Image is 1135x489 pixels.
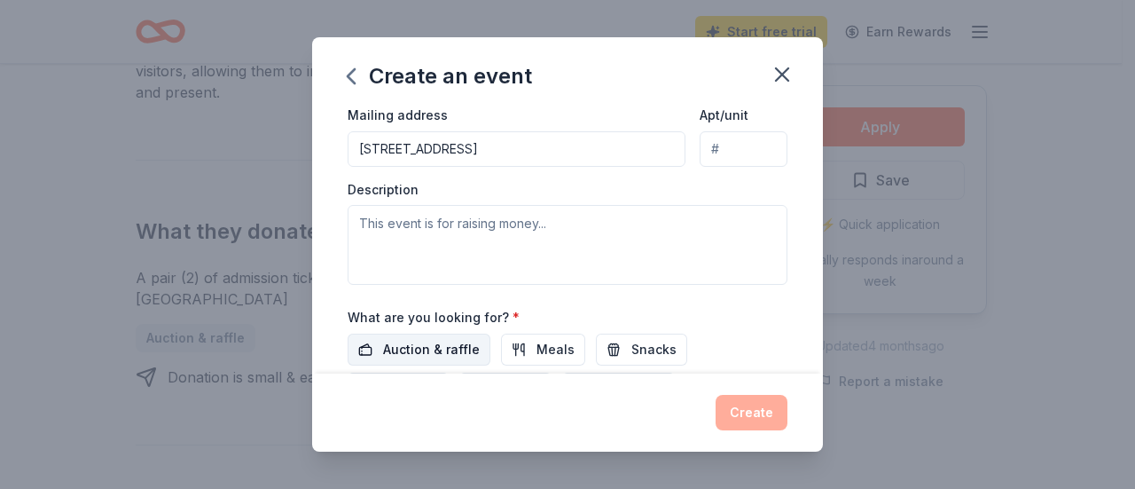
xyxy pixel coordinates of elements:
[700,131,787,167] input: #
[631,339,677,360] span: Snacks
[348,309,520,327] label: What are you looking for?
[348,334,490,366] button: Auction & raffle
[596,334,687,366] button: Snacks
[459,373,552,405] button: Alcohol
[348,131,685,167] input: Enter a US address
[501,334,585,366] button: Meals
[700,106,748,124] label: Apt/unit
[348,106,448,124] label: Mailing address
[562,373,675,405] button: Beverages
[348,62,532,91] div: Create an event
[348,373,449,405] button: Desserts
[348,181,419,199] label: Description
[536,339,575,360] span: Meals
[383,339,480,360] span: Auction & raffle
